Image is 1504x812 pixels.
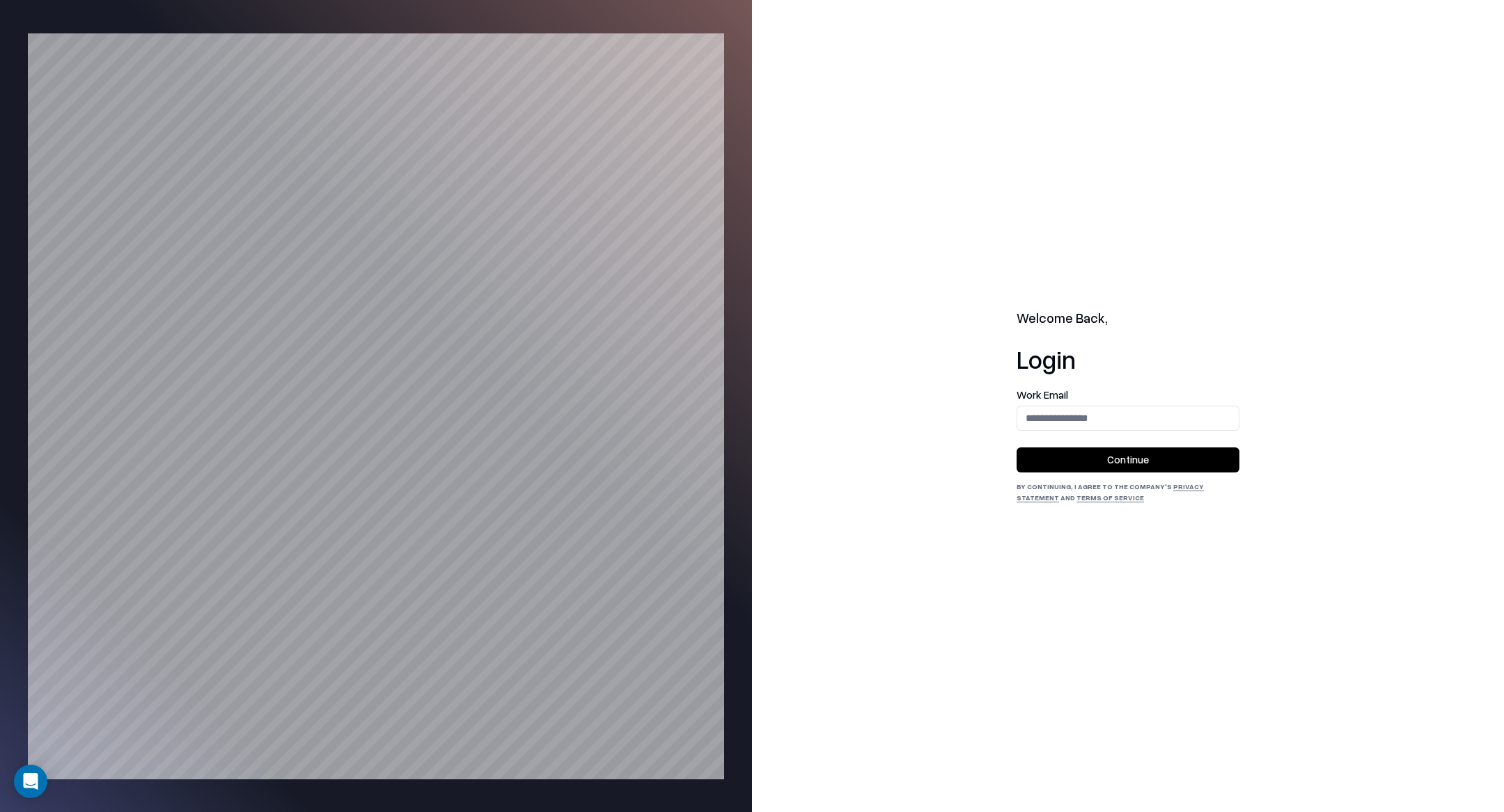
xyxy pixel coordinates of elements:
a: Terms of Service [1076,493,1144,502]
div: By continuing, I agree to the Company's and [1017,481,1239,503]
h1: Login [1017,345,1239,373]
a: Privacy Statement [1017,482,1204,502]
h2: Welcome Back, [1017,309,1239,328]
div: Open Intercom Messenger [14,765,47,798]
label: Work Email [1017,390,1239,400]
button: Continue [1017,447,1239,472]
